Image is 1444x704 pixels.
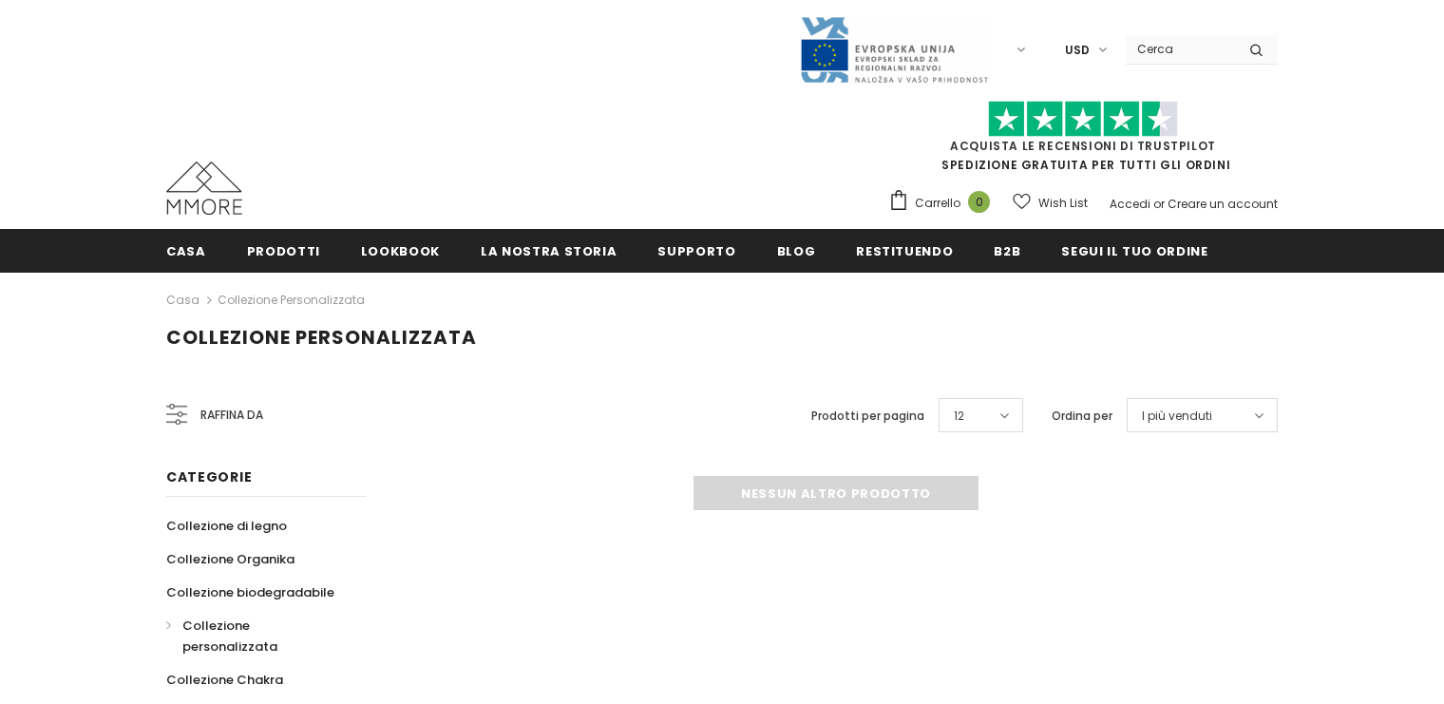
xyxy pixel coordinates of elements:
img: Javni Razpis [799,15,989,85]
span: I più venduti [1142,407,1212,426]
span: B2B [994,242,1020,260]
span: Wish List [1038,194,1088,213]
span: SPEDIZIONE GRATUITA PER TUTTI GLI ORDINI [888,109,1278,173]
a: Collezione Chakra [166,663,283,696]
a: Collezione Organika [166,542,294,576]
span: Prodotti [247,242,320,260]
span: La nostra storia [481,242,617,260]
span: Collezione Chakra [166,671,283,689]
a: Blog [777,229,816,272]
span: Restituendo [856,242,953,260]
a: Wish List [1013,186,1088,219]
span: Carrello [915,194,960,213]
span: supporto [657,242,735,260]
span: Collezione Organika [166,550,294,568]
label: Ordina per [1052,407,1112,426]
a: Collezione di legno [166,509,287,542]
a: La nostra storia [481,229,617,272]
img: Casi MMORE [166,162,242,215]
label: Prodotti per pagina [811,407,924,426]
a: Acquista le recensioni di TrustPilot [950,138,1216,154]
span: Segui il tuo ordine [1061,242,1207,260]
a: Accedi [1110,196,1150,212]
span: Raffina da [200,405,263,426]
a: Collezione biodegradabile [166,576,334,609]
a: Casa [166,289,199,312]
a: Segui il tuo ordine [1061,229,1207,272]
span: Collezione personalizzata [166,324,477,351]
span: 0 [968,191,990,213]
span: or [1153,196,1165,212]
span: Categorie [166,467,252,486]
span: Collezione personalizzata [182,617,277,656]
span: USD [1065,41,1090,60]
a: Javni Razpis [799,41,989,57]
a: Prodotti [247,229,320,272]
a: Lookbook [361,229,440,272]
span: Collezione di legno [166,517,287,535]
a: Creare un account [1168,196,1278,212]
a: Collezione personalizzata [218,292,365,308]
span: Casa [166,242,206,260]
a: Collezione personalizzata [166,609,345,663]
span: Collezione biodegradabile [166,583,334,601]
img: Fidati di Pilot Stars [988,101,1178,138]
a: Restituendo [856,229,953,272]
a: B2B [994,229,1020,272]
a: Casa [166,229,206,272]
span: 12 [954,407,964,426]
span: Lookbook [361,242,440,260]
a: supporto [657,229,735,272]
input: Search Site [1126,35,1235,63]
a: Carrello 0 [888,189,999,218]
span: Blog [777,242,816,260]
